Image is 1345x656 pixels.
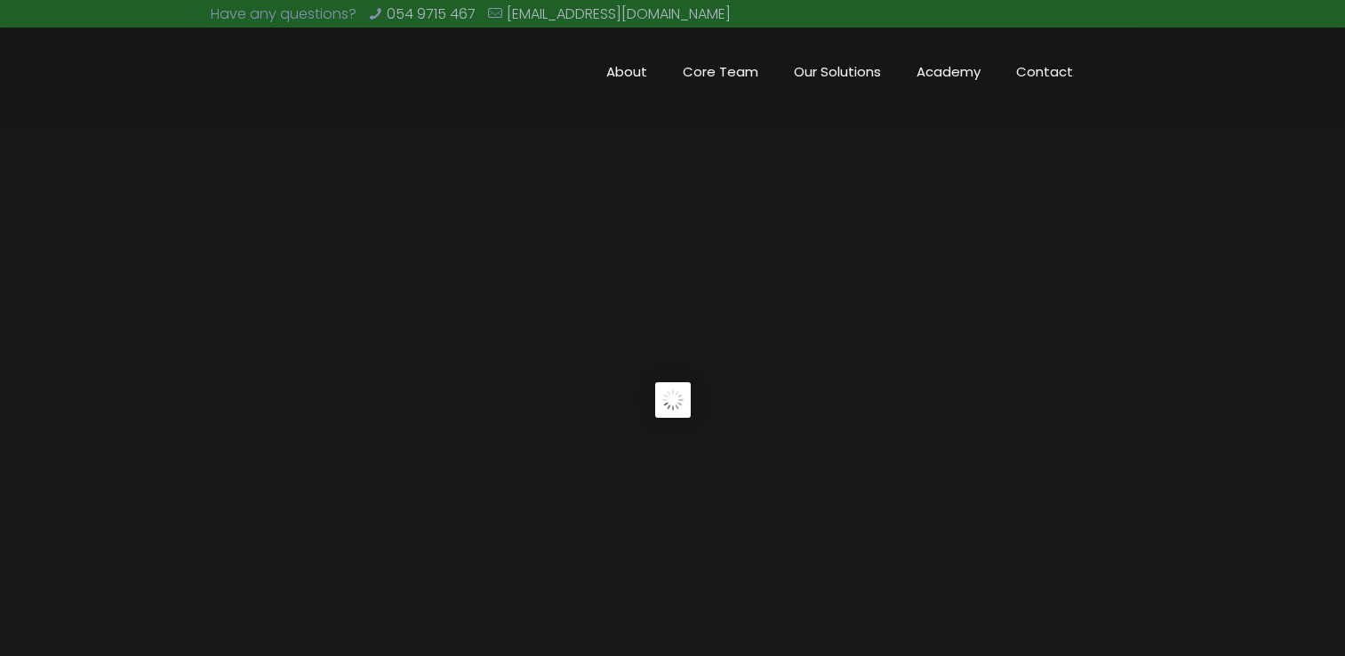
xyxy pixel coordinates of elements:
[998,59,1091,85] span: Contact
[899,28,998,116] a: Academy
[211,28,346,116] a: Chaint Afrique
[507,4,731,24] a: [EMAIL_ADDRESS][DOMAIN_NAME]
[588,28,665,116] a: About
[387,4,476,24] a: 054 9715 467
[665,28,776,116] a: Core Team
[776,59,899,85] span: Our Solutions
[776,28,899,116] a: Our Solutions
[665,59,776,85] span: Core Team
[899,59,998,85] span: Academy
[998,28,1091,116] a: Contact
[588,59,665,85] span: About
